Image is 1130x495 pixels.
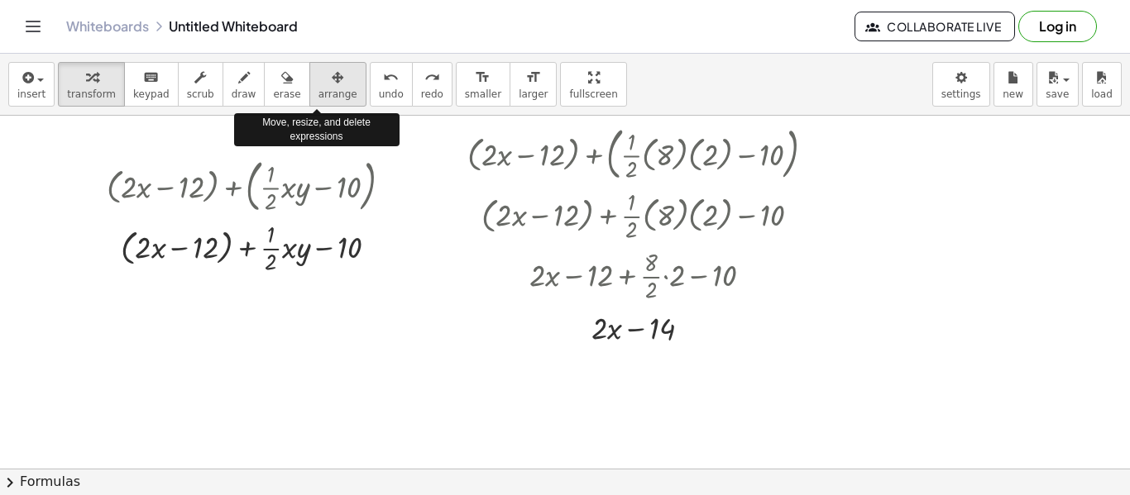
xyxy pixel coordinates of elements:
button: settings [932,62,990,107]
button: format_sizelarger [510,62,557,107]
span: Collaborate Live [869,19,1001,34]
button: Log in [1018,11,1097,42]
i: format_size [475,68,491,88]
span: draw [232,88,256,100]
button: format_sizesmaller [456,62,510,107]
i: format_size [525,68,541,88]
span: insert [17,88,45,100]
i: keyboard [143,68,159,88]
button: draw [223,62,266,107]
span: scrub [187,88,214,100]
i: redo [424,68,440,88]
span: fullscreen [569,88,617,100]
span: transform [67,88,116,100]
button: new [994,62,1033,107]
span: undo [379,88,404,100]
span: load [1091,88,1113,100]
span: smaller [465,88,501,100]
button: erase [264,62,309,107]
button: arrange [309,62,366,107]
button: transform [58,62,125,107]
button: insert [8,62,55,107]
button: keyboardkeypad [124,62,179,107]
button: scrub [178,62,223,107]
span: erase [273,88,300,100]
span: keypad [133,88,170,100]
span: save [1046,88,1069,100]
span: larger [519,88,548,100]
button: save [1037,62,1079,107]
i: undo [383,68,399,88]
button: undoundo [370,62,413,107]
span: redo [421,88,443,100]
span: new [1003,88,1023,100]
button: fullscreen [560,62,626,107]
button: load [1082,62,1122,107]
span: arrange [318,88,357,100]
button: Collaborate Live [855,12,1015,41]
button: redoredo [412,62,452,107]
button: Toggle navigation [20,13,46,40]
a: Whiteboards [66,18,149,35]
div: Move, resize, and delete expressions [234,113,400,146]
span: settings [941,88,981,100]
